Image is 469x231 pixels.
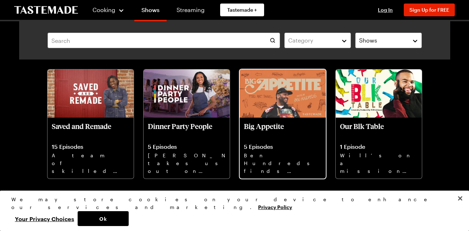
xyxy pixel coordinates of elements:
span: Tastemade + [227,6,257,13]
a: More information about your privacy, opens in a new tab [258,203,292,210]
a: Saved and RemadeSaved and Remade15 EpisodesA team of skilled master crafters give objects new lif... [48,69,134,179]
img: Big Appetite [240,69,326,118]
p: A team of skilled master crafters give objects new life by transforming them into beautiful and u... [52,152,129,174]
span: Shows [359,36,377,45]
p: 5 Episodes [244,143,322,150]
a: Dinner Party PeopleDinner Party People5 Episodes[PERSON_NAME] takes us out on the dinner party ci... [144,69,230,179]
button: Category [284,33,351,48]
img: Dinner Party People [144,69,230,118]
a: To Tastemade Home Page [14,6,78,14]
p: 15 Episodes [52,143,129,150]
p: Dinner Party People [148,122,225,139]
button: Shows [355,33,422,48]
span: Log In [378,7,393,13]
img: Saved and Remade [48,69,134,118]
div: Category [288,36,336,45]
a: Our Blk TableOur Blk Table1 EpisodeWill’s on a mission to find NY's best culinary gems in the kit... [336,69,422,179]
p: Big Appetite [244,122,322,139]
button: Log In [371,6,400,13]
p: Saved and Remade [52,122,129,139]
input: Search [48,33,280,48]
img: Our Blk Table [336,69,422,118]
a: Shows [134,1,167,21]
span: Sign Up for FREE [409,7,449,13]
div: Privacy [11,196,452,226]
p: [PERSON_NAME] takes us out on the dinner party circuit and helps our hosts cook & prep for the fu... [148,152,225,174]
span: Cooking [93,6,115,13]
button: Cooking [92,1,124,18]
div: We may store cookies on your device to enhance our services and marketing. [11,196,452,211]
button: Close [452,191,468,206]
p: Will’s on a mission to find NY's best culinary gems in the kitchens of black-owned, family-operat... [340,152,418,174]
button: Ok [78,211,129,226]
a: Tastemade + [220,4,264,16]
p: Ben Hundreds finds restaurants creating one-of-a-kind experiences by curating concepts through fo... [244,152,322,174]
p: 1 Episode [340,143,418,150]
a: Big AppetiteBig Appetite5 EpisodesBen Hundreds finds restaurants creating one-of-a-kind experienc... [240,69,326,179]
button: Your Privacy Choices [11,211,78,226]
p: Our Blk Table [340,122,418,139]
button: Sign Up for FREE [404,4,455,16]
p: 5 Episodes [148,143,225,150]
